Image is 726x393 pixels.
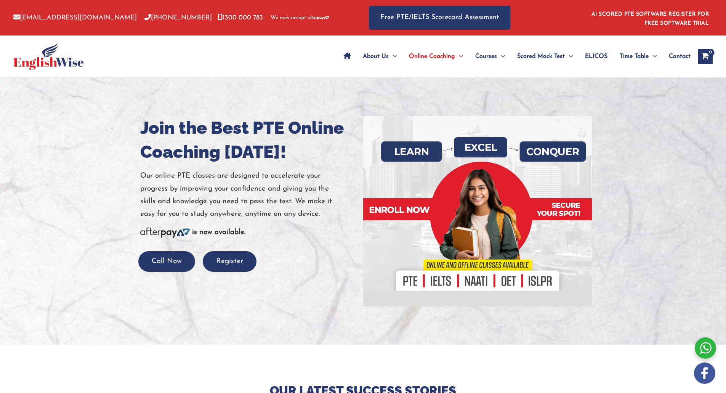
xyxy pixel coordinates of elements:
[409,43,455,70] span: Online Coaching
[455,43,463,70] span: Menu Toggle
[511,43,579,70] a: Scored Mock TestMenu Toggle
[144,14,212,21] a: [PHONE_NUMBER]
[140,116,357,164] h1: Join the Best PTE Online Coaching [DATE]!
[517,43,565,70] span: Scored Mock Test
[357,43,403,70] a: About UsMenu Toggle
[389,43,397,70] span: Menu Toggle
[587,5,713,30] aside: Header Widget 1
[591,11,709,26] a: AI SCORED PTE SOFTWARE REGISTER FOR FREE SOFTWARE TRIAL
[203,251,256,272] button: Register
[565,43,573,70] span: Menu Toggle
[475,43,497,70] span: Courses
[13,14,137,21] a: [EMAIL_ADDRESS][DOMAIN_NAME]
[369,6,510,30] a: Free PTE/IELTS Scorecard Assessment
[140,228,190,238] img: Afterpay-Logo
[469,43,511,70] a: CoursesMenu Toggle
[698,49,713,64] a: View Shopping Cart, empty
[669,43,691,70] span: Contact
[203,258,256,265] a: Register
[140,170,357,220] p: Our online PTE classes are designed to accelerate your progress by improving your confidence and ...
[363,43,389,70] span: About Us
[192,229,245,236] b: is now available.
[614,43,663,70] a: Time TableMenu Toggle
[308,16,329,20] img: Afterpay-Logo
[497,43,505,70] span: Menu Toggle
[620,43,649,70] span: Time Table
[663,43,691,70] a: Contact
[13,43,84,70] img: cropped-ew-logo
[138,251,195,272] button: Call Now
[338,43,691,70] nav: Site Navigation: Main Menu
[218,14,263,21] a: 1300 000 783
[585,43,607,70] span: ELICOS
[649,43,657,70] span: Menu Toggle
[579,43,614,70] a: ELICOS
[138,258,195,265] a: Call Now
[271,14,306,22] span: We now accept
[694,363,715,384] img: white-facebook.png
[403,43,469,70] a: Online CoachingMenu Toggle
